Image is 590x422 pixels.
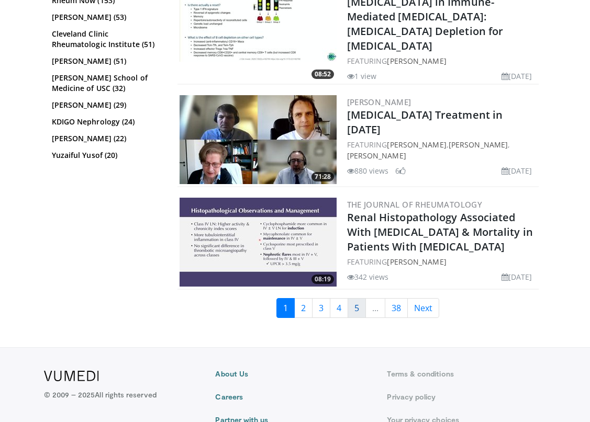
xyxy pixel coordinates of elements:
[52,150,159,161] a: Yuzaiful Yusof (20)
[294,298,313,318] a: 2
[276,298,295,318] a: 1
[52,133,159,144] a: [PERSON_NAME] (22)
[387,392,546,402] a: Privacy policy
[385,298,408,318] a: 38
[502,165,532,176] li: [DATE]
[311,172,334,181] span: 71:28
[347,210,533,254] a: Renal Histopathology Associated With [MEDICAL_DATA] & Mortality in Patients With [MEDICAL_DATA]
[347,139,537,161] div: FEATURING , ,
[395,165,406,176] li: 6
[347,108,503,136] a: [MEDICAL_DATA] Treatment in [DATE]
[347,165,389,176] li: 880 views
[347,271,389,282] li: 342 views
[311,275,334,284] span: 08:19
[180,198,337,287] img: e8595362-025f-42eb-8735-9262d09cd4d6.300x170_q85_crop-smart_upscale.jpg
[387,140,446,150] a: [PERSON_NAME]
[387,257,446,267] a: [PERSON_NAME]
[52,12,159,22] a: [PERSON_NAME] (53)
[330,298,348,318] a: 4
[215,369,374,379] a: About Us
[347,256,537,267] div: FEATURING
[215,392,374,402] a: Careers
[180,95,337,184] a: 71:28
[180,198,337,287] a: 08:19
[52,56,159,66] a: [PERSON_NAME] (51)
[177,298,539,318] nav: Search results pages
[502,271,532,282] li: [DATE]
[347,151,406,161] a: [PERSON_NAME]
[311,70,334,79] span: 08:52
[52,73,159,94] a: [PERSON_NAME] School of Medicine of USC (32)
[387,56,446,66] a: [PERSON_NAME]
[347,71,377,82] li: 1 view
[52,117,159,127] a: KDIGO Nephrology (24)
[347,97,411,107] a: [PERSON_NAME]
[348,298,366,318] a: 5
[95,390,156,399] span: All rights reserved
[52,100,159,110] a: [PERSON_NAME] (29)
[52,29,159,50] a: Cleveland Clinic Rheumatologic Institute (51)
[347,55,537,66] div: FEATURING
[312,298,330,318] a: 3
[502,71,532,82] li: [DATE]
[347,199,483,210] a: The Journal of Rheumatology
[44,390,157,400] p: © 2009 – 2025
[44,371,99,381] img: VuMedi Logo
[407,298,439,318] a: Next
[387,369,546,379] a: Terms & conditions
[180,95,337,184] img: ad68870a-0636-48d7-923a-afbd1a29c106.300x170_q85_crop-smart_upscale.jpg
[449,140,508,150] a: [PERSON_NAME]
